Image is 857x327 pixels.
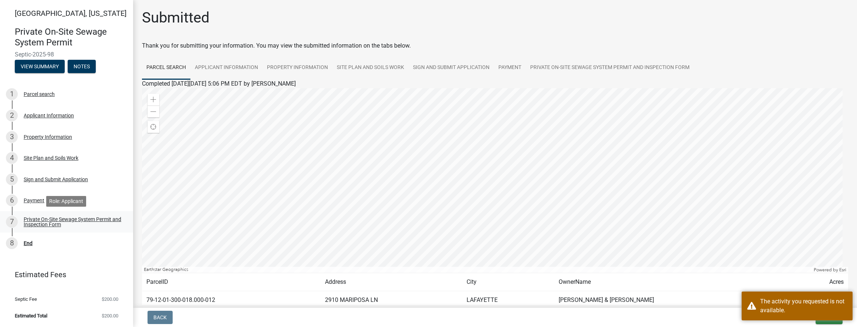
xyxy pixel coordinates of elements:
[24,198,44,203] div: Payment
[462,273,554,291] td: City
[142,267,812,273] div: Earthstar Geographics
[24,134,72,140] div: Property Information
[102,297,118,302] span: $200.00
[148,311,173,324] button: Back
[68,60,96,73] button: Notes
[494,56,526,80] a: Payment
[24,155,78,161] div: Site Plan and Soils Work
[15,27,127,48] h4: Private On-Site Sewage System Permit
[6,267,121,282] a: Estimated Fees
[321,291,463,309] td: 2910 MARIPOSA LN
[6,110,18,121] div: 2
[15,297,37,302] span: Septic Fee
[24,113,74,118] div: Applicant Information
[46,196,86,207] div: Role: Applicant
[6,216,18,228] div: 7
[262,56,332,80] a: Property Information
[6,173,18,185] div: 5
[462,291,554,309] td: LAFAYETTE
[15,64,65,70] wm-modal-confirm: Summary
[15,9,126,18] span: [GEOGRAPHIC_DATA], [US_STATE]
[102,313,118,318] span: $200.00
[142,56,190,80] a: Parcel search
[142,273,321,291] td: ParcelID
[6,152,18,164] div: 4
[794,291,848,309] td: 3.618
[526,56,694,80] a: Private On-Site Sewage System Permit and Inspection Form
[15,51,118,58] span: Septic-2025-98
[24,92,55,97] div: Parcel search
[153,314,167,320] span: Back
[15,60,65,73] button: View Summary
[554,273,794,291] td: OwnerName
[148,106,159,117] div: Zoom out
[24,217,121,227] div: Private On-Site Sewage System Permit and Inspection Form
[15,313,47,318] span: Estimated Total
[321,273,463,291] td: Address
[794,273,848,291] td: Acres
[190,56,262,80] a: Applicant Information
[6,88,18,100] div: 1
[24,241,33,246] div: End
[554,291,794,309] td: [PERSON_NAME] & [PERSON_NAME]
[142,41,848,50] div: Thank you for submitting your information. You may view the submitted information on the tabs below.
[142,80,296,87] span: Completed [DATE][DATE] 5:06 PM EDT by [PERSON_NAME]
[148,121,159,133] div: Find my location
[6,195,18,206] div: 6
[812,267,848,273] div: Powered by
[6,237,18,249] div: 8
[68,64,96,70] wm-modal-confirm: Notes
[6,131,18,143] div: 3
[409,56,494,80] a: Sign and Submit Application
[24,177,88,182] div: Sign and Submit Application
[760,297,847,315] div: The activity you requested is not available.
[332,56,409,80] a: Site Plan and Soils Work
[142,9,210,27] h1: Submitted
[142,291,321,309] td: 79-12-01-300-018.000-012
[148,94,159,106] div: Zoom in
[839,267,846,272] a: Esri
